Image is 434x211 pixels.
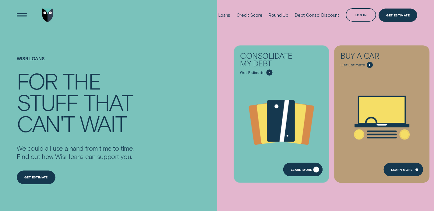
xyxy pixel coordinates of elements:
[240,52,301,69] div: Consolidate my debt
[346,8,376,22] button: Log in
[383,163,423,177] a: Learn More
[17,144,134,160] p: We could all use a hand from time to time. Find out how Wisr loans can support you.
[269,12,288,18] div: Round Up
[237,12,262,18] div: Credit Score
[80,113,126,134] div: wait
[17,56,134,70] h1: Wisr loans
[84,91,133,113] div: that
[240,70,264,75] span: Get Estimate
[17,171,55,184] a: Get estimate
[63,70,101,91] div: the
[42,9,53,22] img: Wisr
[340,62,365,68] span: Get Estimate
[218,12,230,18] div: Loans
[17,70,134,134] h4: For the stuff that can't wait
[15,9,29,22] button: Open Menu
[234,46,329,179] a: Consolidate my debt - Learn more
[17,113,74,134] div: can't
[17,70,57,91] div: For
[17,91,78,113] div: stuff
[379,9,417,22] a: Get Estimate
[283,163,323,177] a: Learn more
[334,46,429,179] a: Buy a car - Learn more
[295,12,339,18] div: Debt Consol Discount
[340,52,401,62] div: Buy a car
